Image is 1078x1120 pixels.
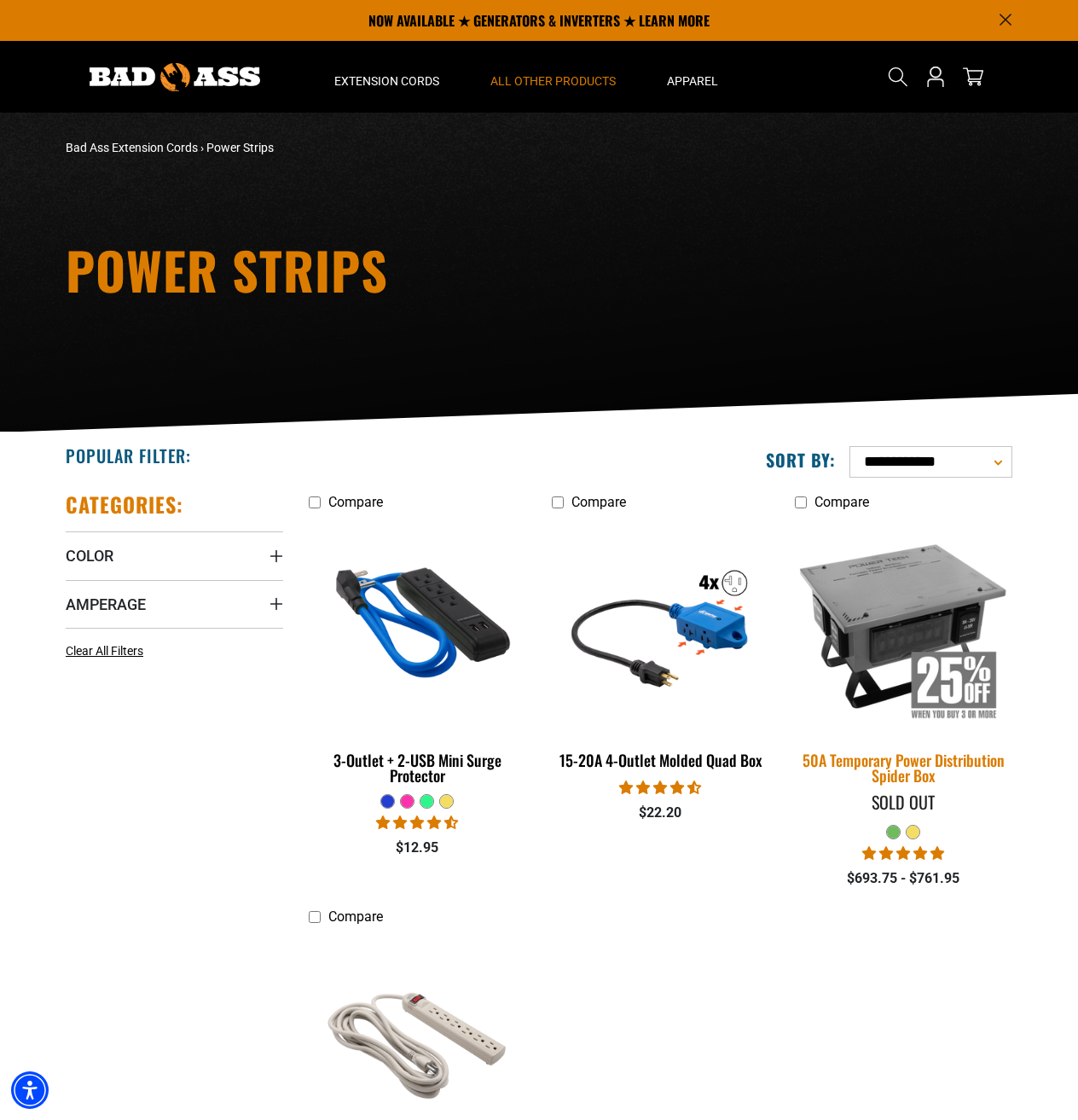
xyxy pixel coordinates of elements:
div: Sold Out [795,793,1012,810]
summary: Apparel [641,41,744,113]
a: cart [959,67,987,87]
span: › [200,141,204,154]
div: 3-Outlet + 2-USB Mini Surge Protector [309,752,526,783]
span: Power Strips [206,141,274,154]
span: Color [66,546,113,566]
span: 4.44 stars [619,780,701,796]
div: Accessibility Menu [11,1071,49,1109]
summary: Search [884,63,912,90]
span: 4.36 stars [376,815,458,831]
a: Open this option [922,41,949,113]
a: Bad Ass Extension Cords [66,141,198,154]
summary: Color [66,531,283,579]
nav: breadcrumbs [66,139,688,157]
span: 5.00 stars [862,845,944,862]
h2: Popular Filter: [66,444,191,467]
a: Clear All Filters [66,642,150,660]
img: Bad Ass Extension Cords [90,63,260,91]
a: 50A Temporary Power Distribution Spider Box 50A Temporary Power Distribution Spider Box [795,519,1012,793]
div: $693.75 - $761.95 [795,868,1012,889]
summary: Amperage [66,580,283,628]
span: Compare [814,494,869,510]
span: Apparel [667,73,718,89]
h2: Categories: [66,491,183,518]
div: 50A Temporary Power Distribution Spider Box [795,752,1012,783]
div: $22.20 [552,803,769,823]
summary: Extension Cords [309,41,465,113]
img: blue [310,527,525,723]
h1: Power Strips [66,244,688,295]
img: 50A Temporary Power Distribution Spider Box [784,516,1023,734]
div: 15-20A 4-Outlet Molded Quad Box [552,752,769,768]
summary: All Other Products [465,41,641,113]
label: Sort by: [766,449,836,471]
a: 15-20A 4-Outlet Molded Quad Box 15-20A 4-Outlet Molded Quad Box [552,519,769,778]
a: blue 3-Outlet + 2-USB Mini Surge Protector [309,519,526,793]
span: Clear All Filters [66,644,143,658]
span: Amperage [66,595,146,614]
span: All Other Products [490,73,616,89]
img: 15-20A 4-Outlet Molded Quad Box [553,527,768,723]
span: Compare [328,494,383,510]
span: Extension Cords [334,73,439,89]
span: Compare [328,908,383,925]
div: $12.95 [309,838,526,858]
span: Compare [571,494,626,510]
